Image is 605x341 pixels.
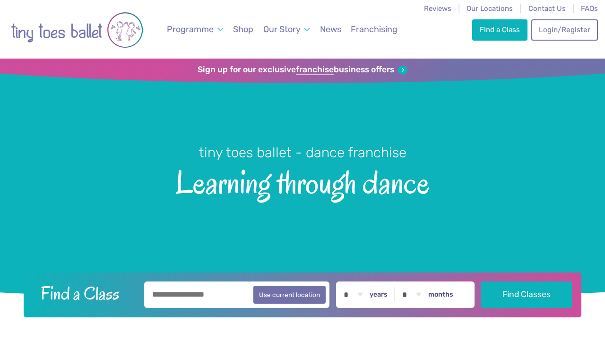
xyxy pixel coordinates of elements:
[263,24,301,34] span: Our Story
[163,19,228,40] a: Programme
[481,281,572,308] button: Find Classes
[370,290,388,299] label: years
[424,4,451,13] a: Reviews
[472,19,527,40] a: Find a Class
[253,286,326,304] button: Use current location
[320,24,341,34] span: News
[528,4,566,13] a: Contact Us
[346,19,402,40] a: Franchising
[17,162,588,200] span: Learning through dance
[531,19,597,40] a: Login/Register
[233,24,253,34] span: Shop
[33,281,138,305] h2: Find a Class
[167,24,214,34] span: Programme
[428,290,453,299] label: months
[198,65,407,75] a: Sign up for our exclusivefranchisebusiness offers
[199,145,406,161] small: tiny toes ballet - dance franchise
[351,24,398,34] span: Franchising
[259,19,315,40] a: Our Story
[316,19,346,40] a: News
[467,4,513,13] a: Our Locations
[581,4,598,13] a: FAQs
[296,65,334,75] strong: franchise
[229,19,258,40] a: Shop
[11,6,143,54] img: tiny toes ballet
